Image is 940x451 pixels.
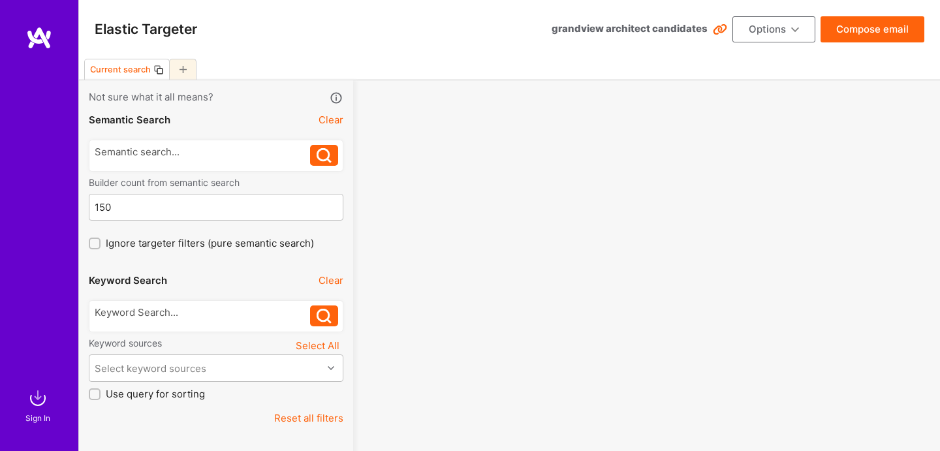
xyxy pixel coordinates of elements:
[25,411,50,425] div: Sign In
[821,16,924,42] button: Compose email
[274,411,343,425] button: Reset all filters
[27,385,51,425] a: sign inSign In
[732,16,815,42] button: Options
[319,273,343,287] button: Clear
[106,387,205,401] span: Use query for sorting
[25,385,51,411] img: sign in
[26,26,52,50] img: logo
[317,309,332,324] i: icon Search
[106,236,314,250] span: Ignore targeter filters (pure semantic search)
[317,148,332,163] i: icon Search
[95,21,197,37] h3: Elastic Targeter
[180,66,187,73] i: icon Plus
[328,365,334,371] i: icon Chevron
[791,26,799,34] i: icon ArrowDownBlack
[552,22,708,35] div: grandview architect candidates
[292,337,343,354] button: Select All
[89,90,213,105] span: Not sure what it all means?
[319,113,343,127] button: Clear
[89,113,170,127] div: Semantic Search
[90,65,151,74] div: Current search
[329,91,344,106] i: icon Info
[89,337,162,349] label: Keyword sources
[153,65,164,75] i: icon Copy
[95,362,206,375] div: Select keyword sources
[89,273,167,287] div: Keyword Search
[89,176,343,189] label: Builder count from semantic search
